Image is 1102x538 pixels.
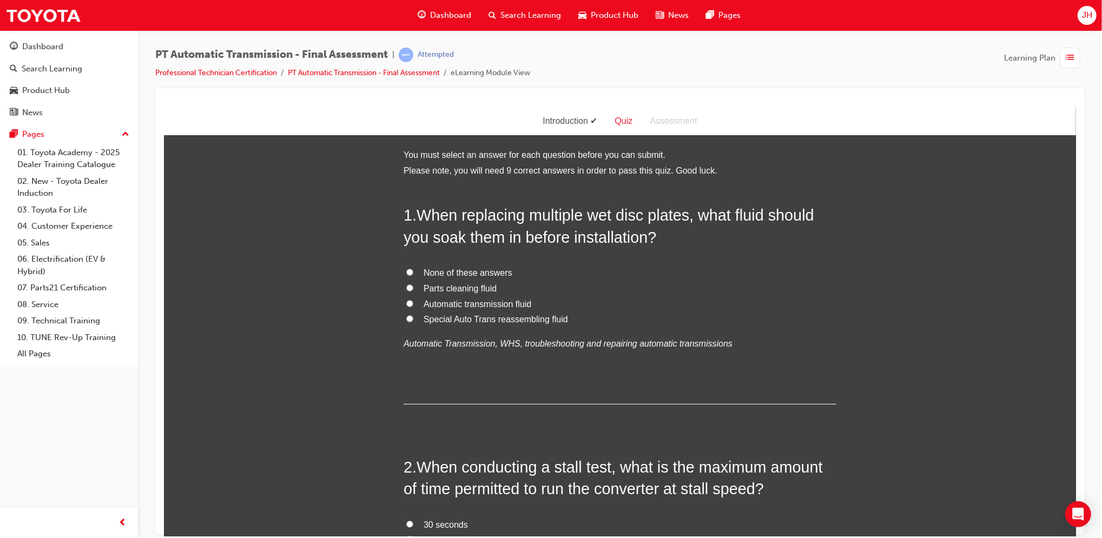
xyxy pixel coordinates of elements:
[647,4,697,26] a: news-iconNews
[418,9,426,22] span: guage-icon
[10,86,18,96] span: car-icon
[443,6,478,22] div: Quiz
[155,68,277,77] a: Professional Technician Certification
[13,235,134,251] a: 05. Sales
[1082,9,1092,22] span: JH
[500,9,561,22] span: Search Learning
[409,4,480,26] a: guage-iconDashboard
[242,428,249,435] input: 10 seconds
[260,428,304,437] span: 10 seconds
[240,351,659,390] span: When conducting a stall test, what is the maximum amount of time permitted to run the converter a...
[591,9,638,22] span: Product Hub
[22,107,43,119] div: News
[22,41,63,53] div: Dashboard
[22,128,44,141] div: Pages
[242,192,249,200] input: Automatic transmission fluid
[260,161,348,170] span: None of these answers
[656,9,664,22] span: news-icon
[155,49,388,61] span: PT Automatic Transmission - Final Assessment
[718,9,741,22] span: Pages
[10,64,17,74] span: search-icon
[399,48,413,62] span: learningRecordVerb_ATTEMPT-icon
[4,35,134,124] button: DashboardSearch LearningProduct HubNews
[240,99,650,138] span: When replacing multiple wet disc plates, what fluid should you soak them in before installation?
[22,63,82,75] div: Search Learning
[22,84,70,97] div: Product Hub
[240,40,672,56] li: You must select an answer for each question before you can submit.
[240,231,569,241] em: Automatic Transmission, WHS, troubleshooting and repairing automatic transmissions
[392,49,394,61] span: |
[4,124,134,144] button: Pages
[4,59,134,79] a: Search Learning
[242,413,249,420] input: 30 seconds
[4,103,134,123] a: News
[1065,501,1091,527] div: Open Intercom Messenger
[13,280,134,296] a: 07. Parts21 Certification
[13,329,134,346] a: 10. TUNE Rev-Up Training
[13,218,134,235] a: 04. Customer Experience
[242,177,249,184] input: Parts cleaning fluid
[1004,52,1055,64] span: Learning Plan
[5,3,81,28] img: Trak
[240,349,672,393] h2: 2 .
[13,144,134,173] a: 01. Toyota Academy - 2025 Dealer Training Catalogue
[477,6,542,22] div: Assessment
[430,9,471,22] span: Dashboard
[1066,51,1074,65] span: list-icon
[242,161,249,168] input: None of these answers
[13,313,134,329] a: 09. Technical Training
[489,9,496,22] span: search-icon
[668,9,689,22] span: News
[706,9,714,22] span: pages-icon
[578,9,586,22] span: car-icon
[122,128,129,142] span: up-icon
[451,67,530,79] li: eLearning Module View
[4,81,134,101] a: Product Hub
[10,130,18,140] span: pages-icon
[13,173,134,202] a: 02. New - Toyota Dealer Induction
[240,56,672,71] li: Please note, you will need 9 correct answers in order to pass this quiz. Good luck.
[10,42,18,52] span: guage-icon
[288,68,440,77] a: PT Automatic Transmission - Final Assessment
[10,108,18,118] span: news-icon
[1004,48,1085,68] button: Learning Plan
[697,4,749,26] a: pages-iconPages
[240,97,672,141] h2: 1 .
[13,202,134,218] a: 03. Toyota For Life
[13,251,134,280] a: 06. Electrification (EV & Hybrid)
[1078,6,1097,25] button: JH
[260,413,304,422] span: 30 seconds
[260,192,367,201] span: Automatic transmission fluid
[480,4,570,26] a: search-iconSearch Learning
[119,516,127,530] span: prev-icon
[13,296,134,313] a: 08. Service
[570,4,647,26] a: car-iconProduct Hub
[370,6,442,22] div: Introduction
[418,50,454,60] div: Attempted
[242,208,249,215] input: Special Auto Trans reassembling fluid
[13,346,134,362] a: All Pages
[260,176,333,185] span: Parts cleaning fluid
[260,207,404,216] span: Special Auto Trans reassembling fluid
[4,37,134,57] a: Dashboard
